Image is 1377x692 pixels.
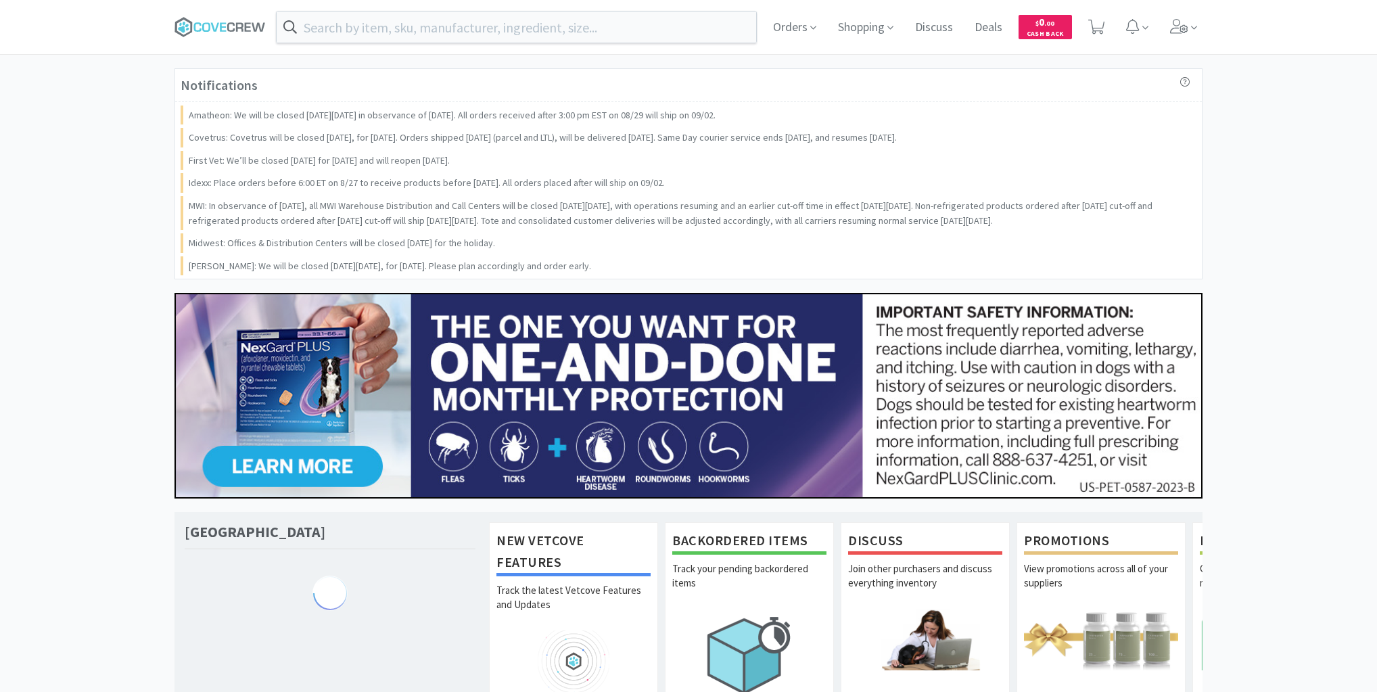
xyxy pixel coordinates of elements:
[189,153,450,168] p: First Vet: We’ll be closed [DATE] for [DATE] and will reopen [DATE].
[1035,19,1039,28] span: $
[496,530,651,576] h1: New Vetcove Features
[1200,561,1354,609] p: Quickly compare prices across your most commonly ordered items
[672,530,826,555] h1: Backordered Items
[1035,16,1054,28] span: 0
[185,522,325,542] h1: [GEOGRAPHIC_DATA]
[189,130,897,145] p: Covetrus: Covetrus will be closed [DATE], for [DATE]. Orders shipped [DATE] (parcel and LTL), wil...
[1200,530,1354,555] h1: Lists
[496,630,651,692] img: hero_feature_roadmap.png
[189,108,716,122] p: Amatheon: We will be closed [DATE][DATE] in observance of [DATE]. All orders received after 3:00 ...
[848,561,1002,609] p: Join other purchasers and discuss everything inventory
[1019,9,1072,45] a: $0.00Cash Back
[189,175,665,190] p: Idexx: Place orders before 6:00 ET on 8/27 to receive products before [DATE]. All orders placed a...
[910,22,958,34] a: Discuss
[1024,530,1178,555] h1: Promotions
[189,258,591,273] p: [PERSON_NAME]: We will be closed [DATE][DATE], for [DATE]. Please plan accordingly and order early.
[969,22,1008,34] a: Deals
[848,609,1002,670] img: hero_discuss.png
[1200,609,1354,670] img: hero_lists.png
[1024,609,1178,670] img: hero_promotions.png
[1044,19,1054,28] span: . 00
[174,293,1203,499] img: 24562ba5414042f391a945fa418716b7_350.jpg
[181,74,258,96] h3: Notifications
[277,11,756,43] input: Search by item, sku, manufacturer, ingredient, size...
[1024,561,1178,609] p: View promotions across all of your suppliers
[848,530,1002,555] h1: Discuss
[189,235,495,250] p: Midwest: Offices & Distribution Centers will be closed [DATE] for the holiday.
[189,198,1191,229] p: MWI: In observance of [DATE], all MWI Warehouse Distribution and Call Centers will be closed [DAT...
[672,561,826,609] p: Track your pending backordered items
[1027,30,1064,39] span: Cash Back
[496,583,651,630] p: Track the latest Vetcove Features and Updates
